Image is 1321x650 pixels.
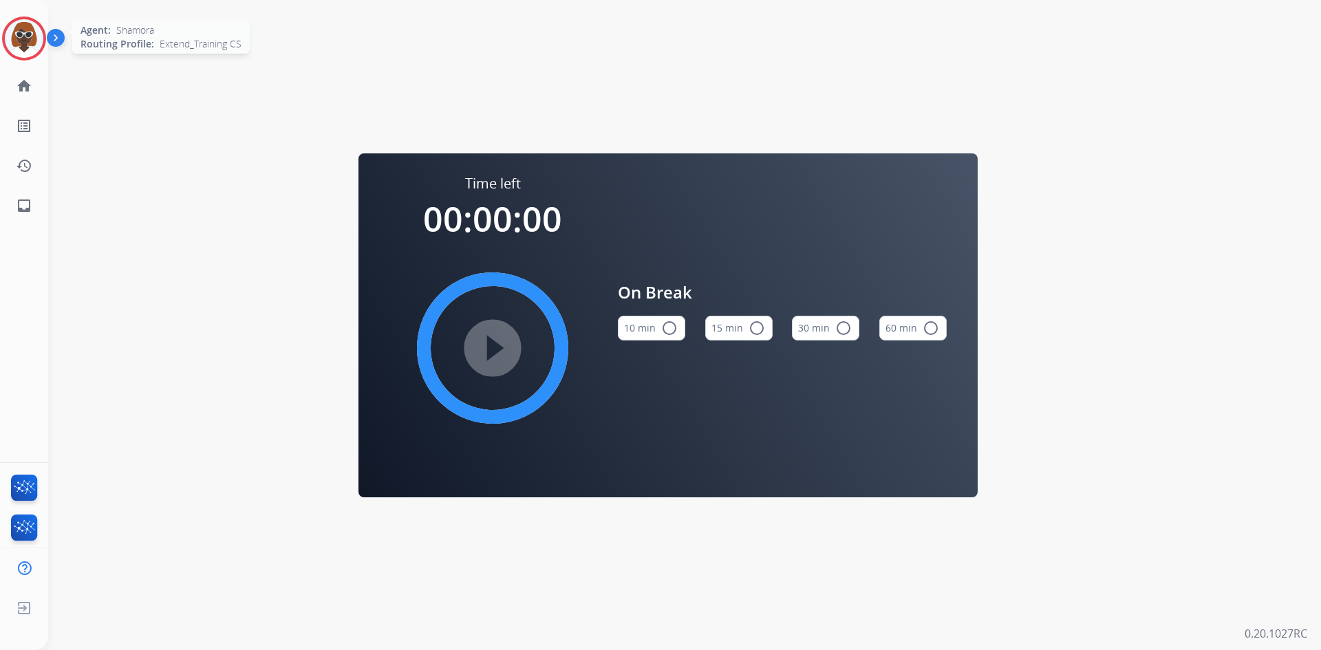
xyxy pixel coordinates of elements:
span: Routing Profile: [80,37,154,51]
mat-icon: inbox [16,197,32,214]
mat-icon: home [16,78,32,94]
mat-icon: radio_button_unchecked [923,320,939,336]
button: 15 min [705,316,773,340]
img: avatar [5,19,43,58]
p: 0.20.1027RC [1245,625,1307,642]
mat-icon: radio_button_unchecked [661,320,678,336]
span: 00:00:00 [423,195,562,242]
span: Agent: [80,23,111,37]
span: On Break [618,280,947,305]
span: Time left [465,174,521,193]
button: 10 min [618,316,685,340]
mat-icon: list_alt [16,118,32,134]
mat-icon: radio_button_unchecked [749,320,765,336]
button: 30 min [792,316,859,340]
span: Shamora [116,23,154,37]
button: 60 min [879,316,947,340]
mat-icon: history [16,158,32,174]
span: Extend_Training CS [160,37,241,51]
mat-icon: radio_button_unchecked [835,320,852,336]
